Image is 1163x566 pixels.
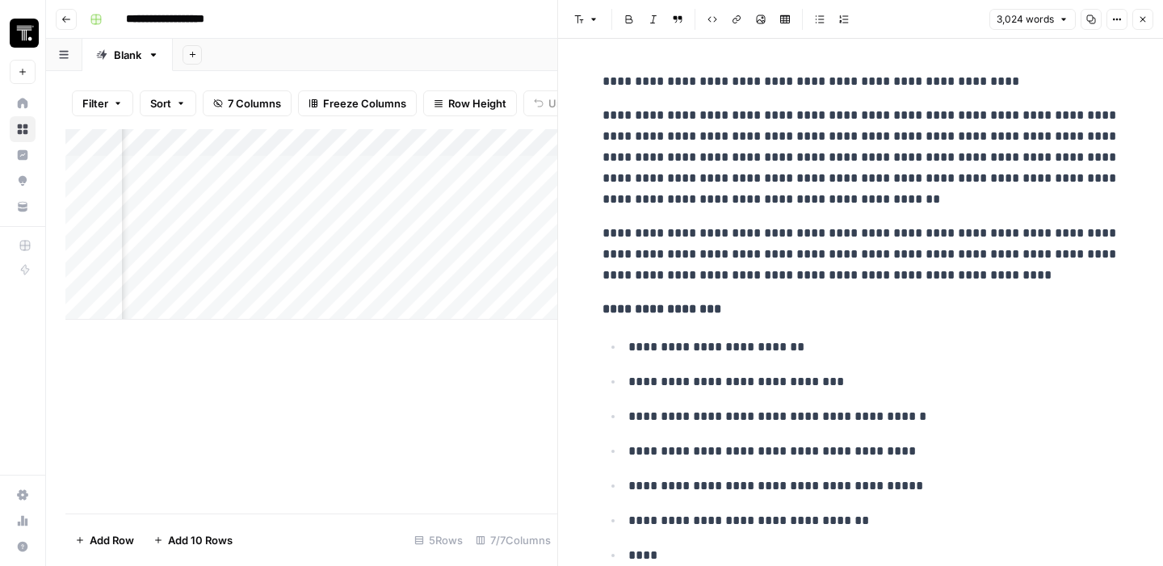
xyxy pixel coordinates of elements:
[82,95,108,111] span: Filter
[10,13,36,53] button: Workspace: Thoughtspot
[10,142,36,168] a: Insights
[203,90,292,116] button: 7 Columns
[10,482,36,508] a: Settings
[523,90,586,116] button: Undo
[10,116,36,142] a: Browse
[448,95,506,111] span: Row Height
[10,194,36,220] a: Your Data
[298,90,417,116] button: Freeze Columns
[10,90,36,116] a: Home
[168,532,233,548] span: Add 10 Rows
[469,527,557,553] div: 7/7 Columns
[65,527,144,553] button: Add Row
[10,508,36,534] a: Usage
[997,12,1054,27] span: 3,024 words
[144,527,242,553] button: Add 10 Rows
[10,534,36,560] button: Help + Support
[72,90,133,116] button: Filter
[423,90,517,116] button: Row Height
[114,47,141,63] div: Blank
[90,532,134,548] span: Add Row
[82,39,173,71] a: Blank
[10,19,39,48] img: Thoughtspot Logo
[323,95,406,111] span: Freeze Columns
[140,90,196,116] button: Sort
[408,527,469,553] div: 5 Rows
[150,95,171,111] span: Sort
[10,168,36,194] a: Opportunities
[548,95,576,111] span: Undo
[228,95,281,111] span: 7 Columns
[989,9,1076,30] button: 3,024 words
